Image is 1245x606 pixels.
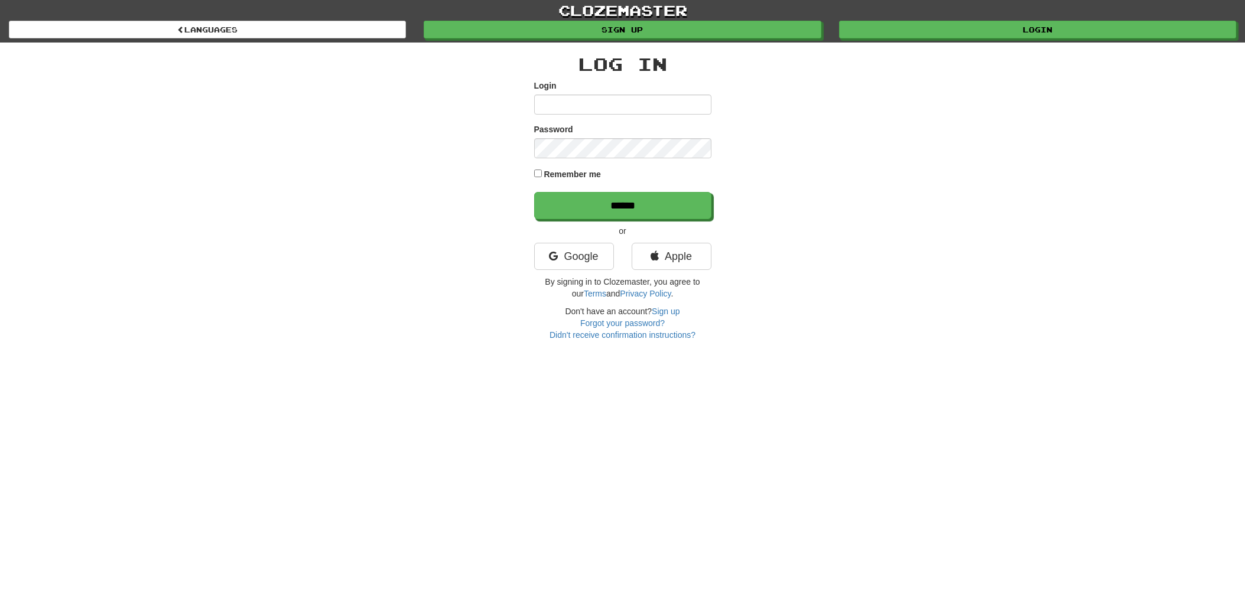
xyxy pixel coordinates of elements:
a: Sign up [652,307,680,316]
a: Didn't receive confirmation instructions? [550,330,695,340]
label: Remember me [544,168,601,180]
div: Don't have an account? [534,305,711,341]
label: Password [534,123,573,135]
a: Privacy Policy [620,289,671,298]
a: Forgot your password? [580,318,665,328]
label: Login [534,80,557,92]
p: or [534,225,711,237]
p: By signing in to Clozemaster, you agree to our and . [534,276,711,299]
a: Terms [584,289,606,298]
a: Sign up [424,21,821,38]
a: Login [839,21,1236,38]
a: Google [534,243,614,270]
a: Languages [9,21,406,38]
h2: Log In [534,54,711,74]
a: Apple [632,243,711,270]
